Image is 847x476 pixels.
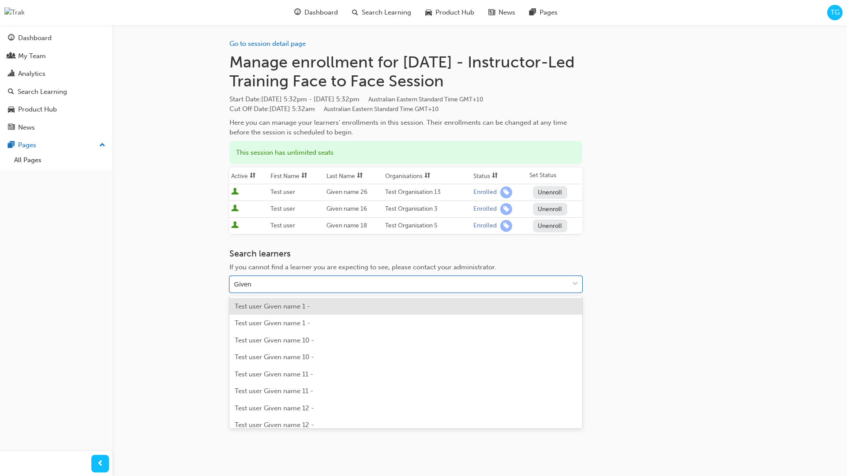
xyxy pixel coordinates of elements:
[231,221,239,230] span: User is active
[270,188,295,196] span: Test user
[294,7,301,18] span: guage-icon
[231,205,239,213] span: User is active
[4,30,109,135] div: DashboardMy TeamAnalyticsSearch LearningProduct HubNews
[529,7,536,18] span: pages-icon
[473,188,497,197] div: Enrolled
[4,48,109,64] a: My Team
[8,106,15,114] span: car-icon
[500,220,512,232] span: learningRecordVerb_ENROLL-icon
[8,88,14,96] span: search-icon
[326,188,367,196] span: Given name 26
[827,5,843,20] button: TG
[472,167,528,184] th: Toggle SortBy
[229,118,582,138] div: Here you can manage your learners' enrollments in this session. Their enrollments can be changed ...
[270,222,295,229] span: Test user
[229,94,582,104] span: Start Date :
[4,119,109,136] a: News
[533,186,567,199] button: Unenroll
[8,141,15,149] span: pages-icon
[18,51,46,61] div: My Team
[418,4,481,22] a: car-iconProduct Hub
[500,186,512,198] span: learningRecordVerb_ENROLL-icon
[357,172,363,180] span: sorting-icon
[4,137,109,153] button: Pages
[8,124,15,132] span: news-icon
[229,263,496,271] span: If you cannot find a learner you are expecting to see, please contact your administrator.
[326,205,367,212] span: Given name 16
[235,319,310,327] span: Test user Given name 1 -
[8,70,15,78] span: chart-icon
[235,421,314,429] span: Test user Given name 12 -
[8,34,15,42] span: guage-icon
[235,353,314,361] span: Test user Given name 10 -
[4,101,109,118] a: Product Hub
[425,7,432,18] span: car-icon
[500,203,512,215] span: learningRecordVerb_ENROLL-icon
[270,205,295,212] span: Test user
[528,167,582,184] th: Set Status
[18,104,57,115] div: Product Hub
[473,222,497,230] div: Enrolled
[18,123,35,133] div: News
[229,167,269,184] th: Toggle SortBy
[235,404,314,412] span: Test user Given name 12 -
[235,302,310,310] span: Test user Given name 1 -
[435,7,474,18] span: Product Hub
[250,172,256,180] span: sorting-icon
[18,87,67,97] div: Search Learning
[4,30,109,46] a: Dashboard
[235,370,313,378] span: Test user Given name 11 -
[533,203,567,216] button: Unenroll
[4,66,109,82] a: Analytics
[385,204,470,214] div: Test Organisation 3
[473,205,497,213] div: Enrolled
[326,222,367,229] span: Given name 18
[97,458,104,469] span: prev-icon
[352,7,358,18] span: search-icon
[325,167,383,184] th: Toggle SortBy
[229,40,306,48] a: Go to session detail page
[11,153,109,167] a: All Pages
[488,7,495,18] span: news-icon
[235,387,313,395] span: Test user Given name 11 -
[4,84,109,100] a: Search Learning
[99,140,105,151] span: up-icon
[831,7,840,18] span: TG
[572,279,578,290] span: down-icon
[385,187,470,197] div: Test Organisation 13
[18,69,45,79] div: Analytics
[481,4,522,22] a: news-iconNews
[522,4,565,22] a: pages-iconPages
[231,188,239,197] span: User is active
[229,52,582,91] h1: Manage enrollment for [DATE] - Instructor-Led Training Face to Face Session
[533,219,567,232] button: Unenroll
[492,172,498,180] span: sorting-icon
[235,336,314,344] span: Test user Given name 10 -
[368,96,483,103] span: Australian Eastern Standard Time GMT+10
[4,7,25,18] img: Trak
[301,172,307,180] span: sorting-icon
[287,4,345,22] a: guage-iconDashboard
[362,7,411,18] span: Search Learning
[229,249,582,259] h3: Search learners
[18,33,52,43] div: Dashboard
[8,52,15,60] span: people-icon
[304,7,338,18] span: Dashboard
[345,4,418,22] a: search-iconSearch Learning
[498,7,515,18] span: News
[540,7,558,18] span: Pages
[424,172,431,180] span: sorting-icon
[261,95,483,103] span: [DATE] 5:32pm - [DATE] 5:32pm
[383,167,472,184] th: Toggle SortBy
[18,140,36,150] div: Pages
[324,105,438,113] span: Australian Eastern Standard Time GMT+10
[229,105,438,113] span: Cut Off Date : [DATE] 5:32am
[229,141,582,164] div: This session has unlimited seats
[269,167,325,184] th: Toggle SortBy
[385,221,470,231] div: Test Organisation 5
